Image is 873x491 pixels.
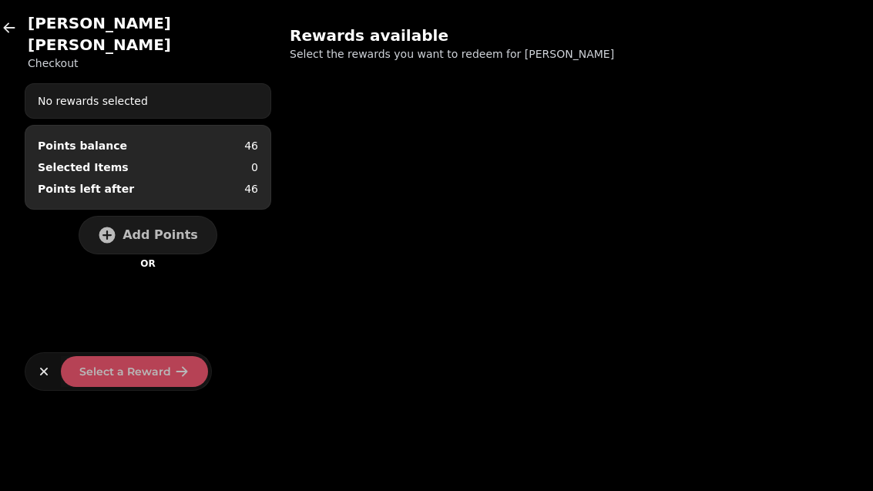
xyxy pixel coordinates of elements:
[79,216,217,254] button: Add Points
[251,160,258,175] p: 0
[38,181,134,197] p: Points left after
[290,46,684,62] p: Select the rewards you want to redeem for
[290,25,586,46] h2: Rewards available
[123,229,198,241] span: Add Points
[525,48,614,60] span: [PERSON_NAME]
[79,366,171,377] span: Select a Reward
[38,160,129,175] p: Selected Items
[244,181,258,197] p: 46
[61,356,208,387] button: Select a Reward
[28,12,271,55] h2: [PERSON_NAME] [PERSON_NAME]
[28,55,271,71] p: Checkout
[244,138,258,153] p: 46
[38,138,127,153] div: Points balance
[140,257,155,270] p: OR
[25,87,270,115] div: No rewards selected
